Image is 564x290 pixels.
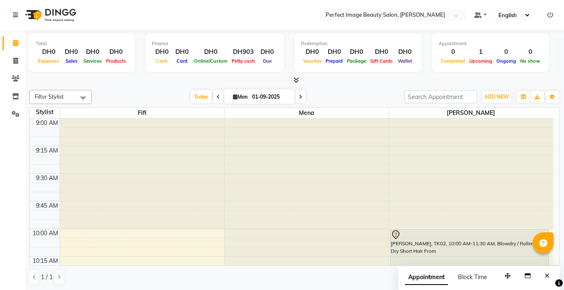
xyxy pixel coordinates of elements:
[36,58,61,64] span: Expenses
[324,58,345,64] span: Prepaid
[484,94,509,100] span: ADD NEW
[439,47,467,57] div: 0
[41,273,53,282] span: 1 / 1
[345,58,368,64] span: Package
[250,91,291,103] input: 2025-09-01
[482,91,511,103] button: ADD NEW
[231,94,250,100] span: Mon
[518,47,542,57] div: 0
[154,58,170,64] span: Cash
[494,47,518,57] div: 0
[439,40,542,47] div: Appointment
[191,90,212,103] span: Today
[301,47,324,57] div: DH0
[36,40,128,47] div: Total
[60,108,224,118] span: Fifi
[34,119,60,127] div: 9:00 AM
[152,40,277,47] div: Finance
[405,270,448,285] span: Appointment
[345,47,368,57] div: DH0
[192,58,230,64] span: Online/Custom
[34,201,60,210] div: 9:45 AM
[81,58,104,64] span: Services
[467,58,494,64] span: Upcoming
[301,58,324,64] span: Voucher
[175,58,190,64] span: Card
[61,47,81,57] div: DH0
[34,174,60,183] div: 9:30 AM
[152,47,172,57] div: DH0
[34,146,60,155] div: 9:15 AM
[192,47,230,57] div: DH0
[31,229,60,238] div: 10:00 AM
[30,108,60,117] div: Stylist
[63,58,80,64] span: Sales
[230,58,257,64] span: Petty cash
[230,47,257,57] div: DH903
[494,58,518,64] span: Ongoing
[389,108,554,118] span: [PERSON_NAME]
[439,58,467,64] span: Completed
[529,257,556,282] iframe: chat widget
[104,58,128,64] span: Products
[467,47,494,57] div: 1
[225,108,389,118] span: Mena
[324,47,345,57] div: DH0
[261,58,274,64] span: Due
[518,58,542,64] span: No show
[301,40,415,47] div: Redemption
[368,47,395,57] div: DH0
[395,47,415,57] div: DH0
[21,3,78,27] img: logo
[458,273,487,281] span: Block Time
[35,93,64,100] span: Filter Stylist
[172,47,192,57] div: DH0
[104,47,128,57] div: DH0
[396,58,414,64] span: Wallet
[81,47,104,57] div: DH0
[368,58,395,64] span: Gift Cards
[36,47,61,57] div: DH0
[404,90,477,103] input: Search Appointment
[31,257,60,265] div: 10:15 AM
[257,47,277,57] div: DH0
